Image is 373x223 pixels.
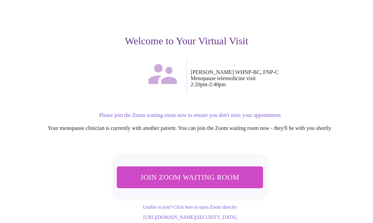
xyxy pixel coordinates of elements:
[18,112,362,118] p: Please join the Zoom waiting room now to ensure you don't miss your appointment
[143,205,237,210] a: Unable to join? Click here to open Zoom directly
[117,166,263,188] button: Join Zoom Waiting Room
[143,215,236,220] a: [URL][DOMAIN_NAME][SECURITY_DATA]
[126,171,254,183] span: Join Zoom Waiting Room
[18,125,362,131] p: Your menopause clinician is currently with another patient. You can join the Zoom waiting room no...
[191,69,362,88] p: [PERSON_NAME] WHNP-BC, FNP-C Menopause telemedicine visit 2:20pm - 2:40pm
[11,35,362,47] h3: Welcome to Your Virtual Visit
